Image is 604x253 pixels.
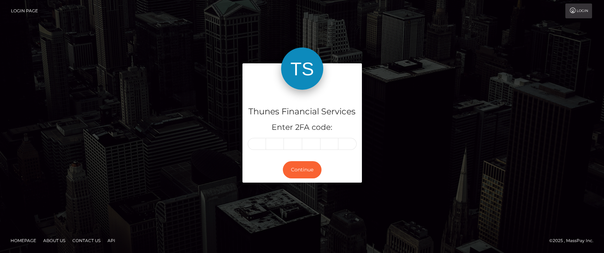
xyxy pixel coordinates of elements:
a: Login [565,4,592,18]
a: API [105,235,118,246]
a: Login Page [11,4,38,18]
button: Continue [283,161,322,178]
h4: Thunes Financial Services [248,106,357,118]
img: Thunes Financial Services [281,48,323,90]
a: Homepage [8,235,39,246]
div: © 2025 , MassPay Inc. [549,237,599,245]
a: About Us [40,235,68,246]
h5: Enter 2FA code: [248,122,357,133]
a: Contact Us [70,235,103,246]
